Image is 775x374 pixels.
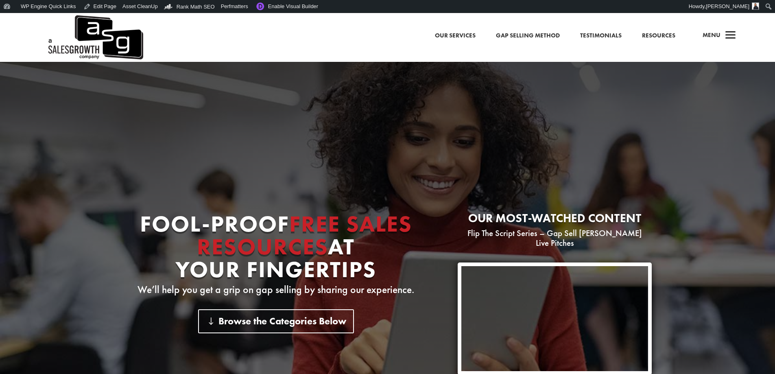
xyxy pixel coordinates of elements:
[723,28,739,44] span: a
[580,31,622,41] a: Testimonials
[123,212,429,285] h1: Fool-proof At Your Fingertips
[198,309,354,333] a: Browse the Categories Below
[47,13,143,62] a: A Sales Growth Company Logo
[47,13,143,62] img: ASG Co. Logo
[703,31,720,39] span: Menu
[197,209,412,261] span: Free Sales Resources
[435,31,476,41] a: Our Services
[642,31,675,41] a: Resources
[458,212,652,228] h2: Our most-watched content
[496,31,560,41] a: Gap Selling Method
[706,3,749,9] span: [PERSON_NAME]
[123,285,429,295] p: We’ll help you get a grip on gap selling by sharing our experience.
[177,4,215,10] span: Rank Math SEO
[458,228,652,248] p: Flip The Script Series – Gap Sell [PERSON_NAME] Live Pitches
